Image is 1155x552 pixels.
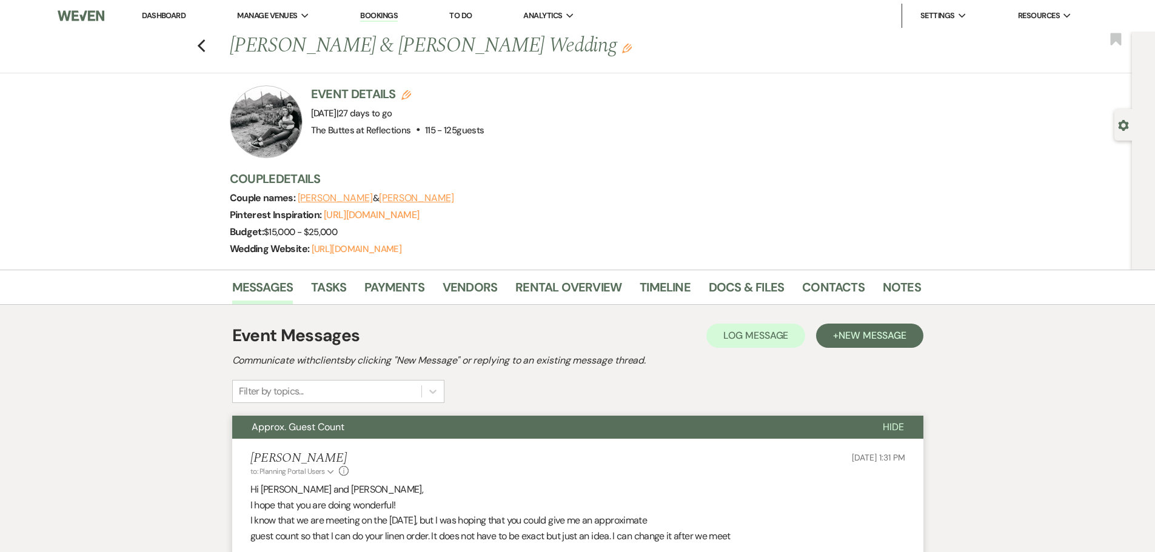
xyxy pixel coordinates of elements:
[230,242,312,255] span: Wedding Website:
[360,10,398,22] a: Bookings
[250,451,349,466] h5: [PERSON_NAME]
[640,278,691,304] a: Timeline
[230,225,264,238] span: Budget:
[239,384,304,399] div: Filter by topics...
[816,324,923,348] button: +New Message
[298,193,373,203] button: [PERSON_NAME]
[250,466,336,477] button: to: Planning Portal Users
[230,191,298,204] span: Couple names:
[523,10,562,22] span: Analytics
[723,329,788,342] span: Log Message
[311,107,392,119] span: [DATE]
[250,482,905,497] p: Hi [PERSON_NAME] and [PERSON_NAME],
[250,513,905,528] p: I know that we are meeting on the [DATE], but I was hoping that you could give me an approximate
[1118,119,1129,130] button: Open lead details
[264,226,337,238] span: $15,000 - $25,000
[237,10,297,22] span: Manage Venues
[311,124,411,136] span: The Buttes at Reflections
[883,421,904,433] span: Hide
[312,243,401,255] a: [URL][DOMAIN_NAME]
[709,278,784,304] a: Docs & Files
[232,278,293,304] a: Messages
[515,278,621,304] a: Rental Overview
[863,416,923,439] button: Hide
[364,278,424,304] a: Payments
[311,85,484,102] h3: Event Details
[802,278,865,304] a: Contacts
[338,107,392,119] span: 27 days to go
[706,324,805,348] button: Log Message
[883,278,921,304] a: Notes
[425,124,484,136] span: 115 - 125 guests
[311,278,346,304] a: Tasks
[852,452,905,463] span: [DATE] 1:31 PM
[250,497,905,513] p: I hope that you are doing wonderful!
[230,32,773,61] h1: [PERSON_NAME] & [PERSON_NAME] Wedding
[252,421,344,433] span: Approx. Guest Count
[379,193,454,203] button: [PERSON_NAME]
[443,278,497,304] a: Vendors
[250,467,325,476] span: to: Planning Portal Users
[622,42,632,53] button: Edit
[230,170,909,187] h3: Couple Details
[1018,10,1060,22] span: Resources
[336,107,392,119] span: |
[250,528,905,544] p: guest count so that I can do your linen order. It does not have to be exact but just an idea. I c...
[839,329,906,342] span: New Message
[232,353,923,368] h2: Communicate with clients by clicking "New Message" or replying to an existing message thread.
[142,10,186,21] a: Dashboard
[230,208,324,221] span: Pinterest Inspiration:
[58,3,104,28] img: Weven Logo
[232,416,863,439] button: Approx. Guest Count
[232,323,360,348] h1: Event Messages
[298,192,454,204] span: &
[324,208,419,221] a: [URL][DOMAIN_NAME]
[920,10,955,22] span: Settings
[449,10,472,21] a: To Do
